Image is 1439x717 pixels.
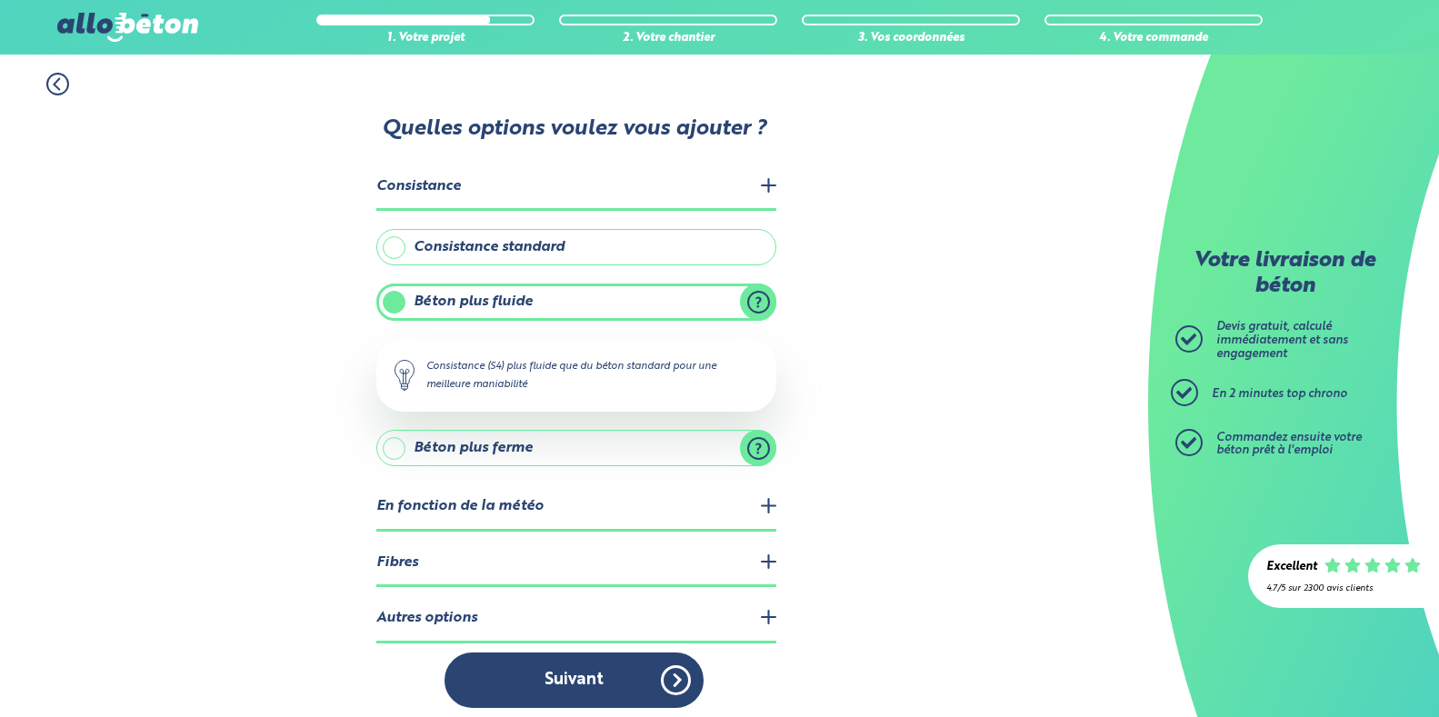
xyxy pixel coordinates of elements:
[802,32,1020,45] div: 3. Vos coordonnées
[1180,249,1389,299] p: Votre livraison de béton
[1266,561,1317,574] div: Excellent
[1212,388,1347,400] span: En 2 minutes top chrono
[57,13,197,42] img: allobéton
[1277,646,1419,697] iframe: Help widget launcher
[316,32,535,45] div: 1. Votre projet
[376,596,776,642] legend: Autres options
[1044,32,1263,45] div: 4. Votre commande
[376,339,776,412] div: Consistance (S4) plus fluide que du béton standard pour une meilleure maniabilité
[1216,321,1348,359] span: Devis gratuit, calculé immédiatement et sans engagement
[376,229,776,265] label: Consistance standard
[375,117,774,143] p: Quelles options voulez vous ajouter ?
[376,164,776,211] legend: Consistance
[1266,583,1421,593] div: 4.7/5 sur 2300 avis clients
[376,284,776,320] label: Béton plus fluide
[376,484,776,531] legend: En fonction de la météo
[559,32,777,45] div: 2. Votre chantier
[445,652,704,708] button: Suivant
[376,541,776,587] legend: Fibres
[1216,432,1362,457] span: Commandez ensuite votre béton prêt à l'emploi
[376,430,776,466] label: Béton plus ferme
